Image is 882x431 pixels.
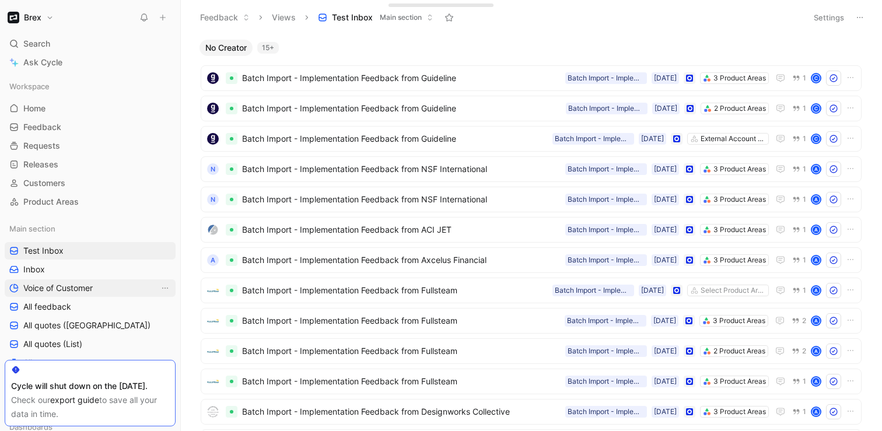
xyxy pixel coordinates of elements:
[23,282,93,294] span: Voice of Customer
[654,163,677,175] div: [DATE]
[790,254,808,267] button: 1
[201,65,862,91] a: logoBatch Import - Implementation Feedback from Guideline3 Product Areas[DATE]Batch Import - Impl...
[195,9,255,26] button: Feedback
[802,317,806,324] span: 2
[714,103,766,114] div: 2 Product Areas
[812,256,820,264] div: A
[242,374,561,388] span: Batch Import - Implementation Feedback from Fullsteam
[5,35,176,52] div: Search
[242,314,560,328] span: Batch Import - Implementation Feedback from Fullsteam
[242,162,561,176] span: Batch Import - Implementation Feedback from NSF International
[568,254,645,266] div: Batch Import - Implementation
[207,345,219,357] img: logo
[555,285,632,296] div: Batch Import - Implementation
[713,345,765,357] div: 2 Product Areas
[207,224,219,236] img: logo
[654,345,677,357] div: [DATE]
[713,194,766,205] div: 3 Product Areas
[8,12,19,23] img: Brex
[568,103,645,114] div: Batch Import - Implementation
[713,406,766,418] div: 3 Product Areas
[201,247,862,273] a: ABatch Import - Implementation Feedback from Axcelus Financial3 Product Areas[DATE]Batch Import -...
[5,54,176,71] a: Ask Cycle
[23,338,82,350] span: All quotes (List)
[790,193,808,206] button: 1
[713,163,766,175] div: 3 Product Areas
[257,42,279,54] div: 15+
[641,285,664,296] div: [DATE]
[23,196,79,208] span: Product Areas
[808,9,849,26] button: Settings
[803,257,806,264] span: 1
[201,217,862,243] a: logoBatch Import - Implementation Feedback from ACI JET3 Product Areas[DATE]Batch Import - Implem...
[568,194,645,205] div: Batch Import - Implementation
[567,315,644,327] div: Batch Import - Implementation
[242,223,561,237] span: Batch Import - Implementation Feedback from ACI JET
[11,393,169,421] div: Check our to save all your data in time.
[23,301,71,313] span: All feedback
[242,253,561,267] span: Batch Import - Implementation Feedback from Axcelus Financial
[23,159,58,170] span: Releases
[50,395,99,405] a: export guide
[5,298,176,316] a: All feedback
[654,72,677,84] div: [DATE]
[803,226,806,233] span: 1
[701,133,766,145] div: External Account Connections
[5,156,176,173] a: Releases
[201,96,862,121] a: logoBatch Import - Implementation Feedback from Guideline2 Product Areas[DATE]Batch Import - Impl...
[790,405,808,418] button: 1
[24,12,41,23] h1: Brex
[207,163,219,175] div: N
[654,194,677,205] div: [DATE]
[5,220,176,409] div: Main sectionTest InboxInboxVoice of CustomerView actionsAll feedbackAll quotes ([GEOGRAPHIC_DATA]...
[803,196,806,203] span: 1
[790,163,808,176] button: 1
[207,376,219,387] img: logo
[5,78,176,95] div: Workspace
[199,40,253,56] button: No Creator
[790,132,808,145] button: 1
[207,72,219,84] img: logo
[812,377,820,386] div: A
[641,133,664,145] div: [DATE]
[11,379,169,393] div: Cycle will shut down on the [DATE].
[654,224,677,236] div: [DATE]
[790,102,808,115] button: 1
[5,100,176,117] a: Home
[267,9,301,26] button: Views
[5,220,176,237] div: Main section
[713,315,765,327] div: 3 Product Areas
[23,103,45,114] span: Home
[812,165,820,173] div: A
[803,166,806,173] span: 1
[812,317,820,325] div: A
[555,133,632,145] div: Batch Import - Implementation
[713,224,766,236] div: 3 Product Areas
[207,285,219,296] img: logo
[201,156,862,182] a: NBatch Import - Implementation Feedback from NSF International3 Product Areas[DATE]Batch Import -...
[568,345,645,357] div: Batch Import - Implementation
[159,282,171,294] button: View actions
[812,104,820,113] div: C
[789,314,808,327] button: 2
[201,187,862,212] a: NBatch Import - Implementation Feedback from NSF International3 Product Areas[DATE]Batch Import -...
[207,194,219,205] div: N
[242,132,548,146] span: Batch Import - Implementation Feedback from Guideline
[654,406,677,418] div: [DATE]
[802,348,806,355] span: 2
[654,254,677,266] div: [DATE]
[242,101,561,115] span: Batch Import - Implementation Feedback from Guideline
[713,254,766,266] div: 3 Product Areas
[568,72,645,84] div: Batch Import - Implementation
[207,406,219,418] img: logo
[201,338,862,364] a: logoBatch Import - Implementation Feedback from Fullsteam2 Product Areas[DATE]Batch Import - Impl...
[201,308,862,334] a: logoBatch Import - Implementation Feedback from Fullsteam3 Product Areas[DATE]Batch Import - Impl...
[5,335,176,353] a: All quotes (List)
[207,254,219,266] div: A
[201,369,862,394] a: logoBatch Import - Implementation Feedback from Fullsteam3 Product Areas[DATE]Batch Import - Impl...
[790,223,808,236] button: 1
[5,261,176,278] a: Inbox
[5,9,57,26] button: BrexBrex
[568,163,645,175] div: Batch Import - Implementation
[812,135,820,143] div: C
